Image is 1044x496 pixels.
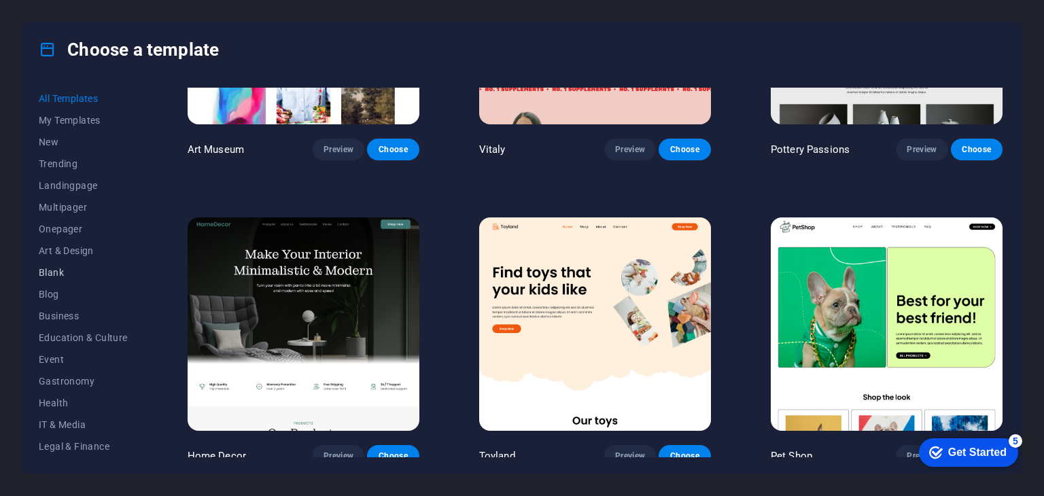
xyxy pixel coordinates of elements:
span: Event [39,354,128,365]
button: Choose [367,139,419,160]
span: Choose [378,450,408,461]
span: Choose [962,144,992,155]
span: Choose [378,144,408,155]
img: Home Decor [188,217,419,431]
button: IT & Media [39,414,128,436]
span: Onepager [39,224,128,234]
button: Gastronomy [39,370,128,392]
span: Blog [39,289,128,300]
span: Art & Design [39,245,128,256]
span: Legal & Finance [39,441,128,452]
button: Health [39,392,128,414]
span: Choose [669,450,699,461]
span: Multipager [39,202,128,213]
img: Toyland [479,217,711,431]
p: Toyland [479,449,515,463]
span: IT & Media [39,419,128,430]
p: Pet Shop [771,449,812,463]
button: Choose [659,445,710,467]
span: Gastronomy [39,376,128,387]
button: Blank [39,262,128,283]
span: Education & Culture [39,332,128,343]
button: Landingpage [39,175,128,196]
button: All Templates [39,88,128,109]
div: Get Started 5 items remaining, 0% complete [11,7,110,35]
span: Preview [907,450,937,461]
span: New [39,137,128,147]
p: Pottery Passions [771,143,850,156]
button: New [39,131,128,153]
button: My Templates [39,109,128,131]
span: Preview [324,144,353,155]
span: All Templates [39,93,128,104]
button: Preview [896,445,947,467]
button: Preview [313,139,364,160]
p: Art Museum [188,143,244,156]
span: Preview [907,144,937,155]
span: Blank [39,267,128,278]
img: Pet Shop [771,217,1003,431]
button: Legal & Finance [39,436,128,457]
button: Business [39,305,128,327]
button: Art & Design [39,240,128,262]
span: Preview [615,450,645,461]
button: Preview [313,445,364,467]
button: Onepager [39,218,128,240]
button: Event [39,349,128,370]
div: 5 [101,3,114,16]
h4: Choose a template [39,39,219,60]
button: Choose [951,139,1003,160]
div: Get Started [40,15,99,27]
button: Choose [659,139,710,160]
span: My Templates [39,115,128,126]
span: Health [39,397,128,408]
p: Vitaly [479,143,506,156]
p: Home Decor [188,449,246,463]
button: Education & Culture [39,327,128,349]
button: Preview [896,139,947,160]
span: Preview [324,450,353,461]
button: Preview [604,445,656,467]
span: Trending [39,158,128,169]
button: Blog [39,283,128,305]
button: Choose [367,445,419,467]
button: Trending [39,153,128,175]
span: Choose [669,144,699,155]
span: Landingpage [39,180,128,191]
button: Multipager [39,196,128,218]
button: Preview [604,139,656,160]
span: Business [39,311,128,321]
span: Preview [615,144,645,155]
